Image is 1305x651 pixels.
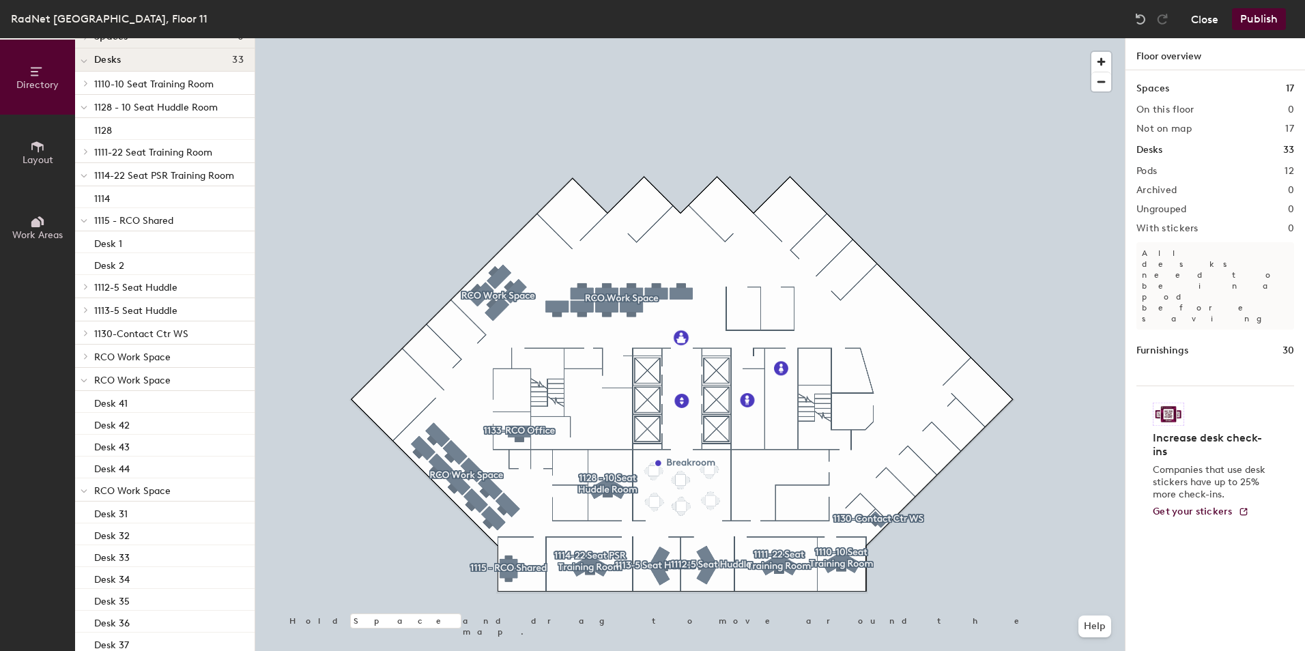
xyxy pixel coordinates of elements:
p: Desk 36 [94,613,130,629]
p: All desks need to be in a pod before saving [1136,242,1294,330]
h1: 30 [1282,343,1294,358]
p: Desk 37 [94,635,129,651]
h2: 0 [1288,204,1294,215]
h1: Furnishings [1136,343,1188,358]
button: Publish [1232,8,1286,30]
span: RCO Work Space [94,375,171,386]
p: Desk 1 [94,234,122,250]
h4: Increase desk check-ins [1153,431,1270,459]
p: Desk 32 [94,526,130,542]
span: 1110-10 Seat Training Room [94,78,214,90]
span: 1128 - 10 Seat Huddle Room [94,102,218,113]
p: Desk 42 [94,416,130,431]
span: 1113-5 Seat Huddle [94,305,177,317]
span: 33 [232,55,244,66]
p: Desk 43 [94,437,130,453]
h2: 12 [1285,166,1294,177]
span: 1111-22 Seat Training Room [94,147,212,158]
button: Help [1078,616,1111,637]
h2: 0 [1288,185,1294,196]
div: RadNet [GEOGRAPHIC_DATA], Floor 11 [11,10,207,27]
p: 1114 [94,189,110,205]
span: Layout [23,154,53,166]
p: 1128 [94,121,112,136]
span: RCO Work Space [94,485,171,497]
h2: Pods [1136,166,1157,177]
span: Desks [94,55,121,66]
h2: Not on map [1136,124,1192,134]
p: Desk 35 [94,592,130,607]
h2: Ungrouped [1136,204,1187,215]
p: Desk 44 [94,459,130,475]
p: Desk 31 [94,504,128,520]
span: Get your stickers [1153,506,1233,517]
p: Desk 41 [94,394,128,409]
p: Desk 34 [94,570,130,585]
p: Companies that use desk stickers have up to 25% more check-ins. [1153,464,1270,501]
span: 1112-5 Seat Huddle [94,282,177,293]
span: 1115 - RCO Shared [94,215,173,227]
p: Desk 33 [94,548,130,564]
img: Undo [1134,12,1147,26]
h2: 0 [1288,104,1294,115]
button: Close [1191,8,1218,30]
span: 1114-22 Seat PSR Training Room [94,170,234,182]
h2: On this floor [1136,104,1194,115]
h1: Floor overview [1125,38,1305,70]
img: Redo [1156,12,1169,26]
h2: With stickers [1136,223,1199,234]
h2: 0 [1288,223,1294,234]
img: Sticker logo [1153,403,1184,426]
h1: Spaces [1136,81,1169,96]
span: 1130-Contact Ctr WS [94,328,188,340]
h2: 17 [1285,124,1294,134]
span: Directory [16,79,59,91]
h1: Desks [1136,143,1162,158]
h1: 17 [1286,81,1294,96]
p: Desk 2 [94,256,124,272]
h1: 33 [1283,143,1294,158]
span: Work Areas [12,229,63,241]
span: RCO Work Space [94,351,171,363]
h2: Archived [1136,185,1177,196]
a: Get your stickers [1153,506,1249,518]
